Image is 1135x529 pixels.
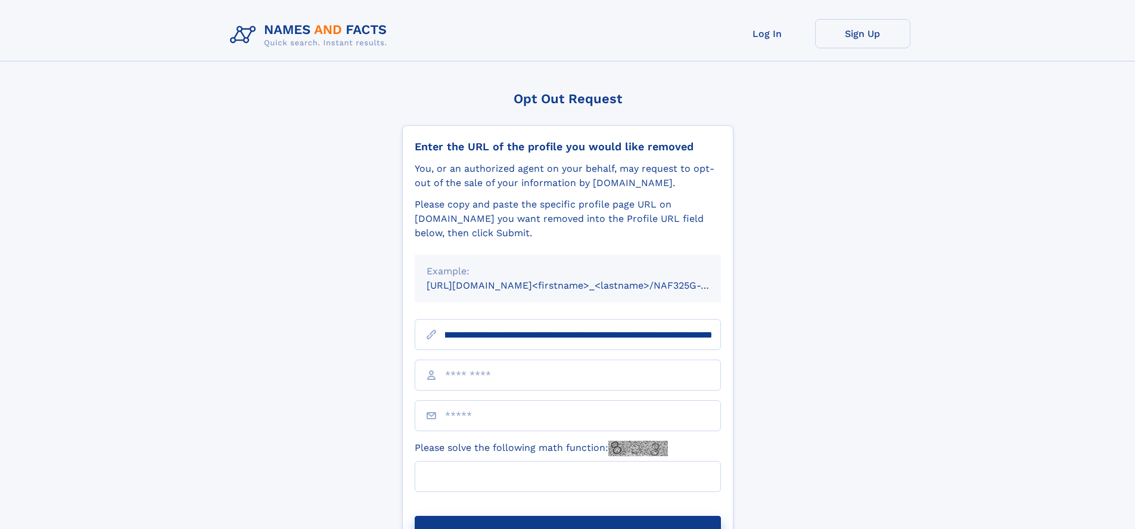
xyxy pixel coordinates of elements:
[427,280,744,291] small: [URL][DOMAIN_NAME]<firstname>_<lastname>/NAF325G-xxxxxxxx
[415,140,721,153] div: Enter the URL of the profile you would like removed
[815,19,910,48] a: Sign Up
[427,264,709,279] div: Example:
[415,441,668,456] label: Please solve the following math function:
[402,91,733,106] div: Opt Out Request
[415,197,721,240] div: Please copy and paste the specific profile page URL on [DOMAIN_NAME] you want removed into the Pr...
[720,19,815,48] a: Log In
[415,162,721,190] div: You, or an authorized agent on your behalf, may request to opt-out of the sale of your informatio...
[225,19,397,51] img: Logo Names and Facts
